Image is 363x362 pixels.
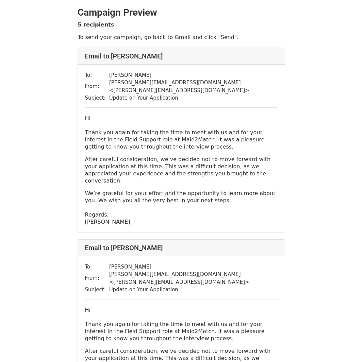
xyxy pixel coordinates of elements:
[85,79,109,94] td: From:
[85,52,278,60] h4: Email to [PERSON_NAME]
[109,94,278,102] td: Update on Your Application
[85,156,278,184] p: After careful consideration, we’ve decided not to move forward with your application at this time...
[85,244,278,252] h4: Email to [PERSON_NAME]
[109,71,278,79] td: [PERSON_NAME]
[85,190,278,225] p: We’re grateful for your effort and the opportunity to learn more about you. We wish you all the v...
[109,79,278,94] td: [PERSON_NAME][EMAIL_ADDRESS][DOMAIN_NAME] < [PERSON_NAME][EMAIL_ADDRESS][DOMAIN_NAME] >
[85,71,109,79] td: To:
[109,286,278,294] td: Update on Your Application
[109,271,278,286] td: [PERSON_NAME][EMAIL_ADDRESS][DOMAIN_NAME] < [PERSON_NAME][EMAIL_ADDRESS][DOMAIN_NAME] >
[78,7,285,18] h2: Campaign Preview
[85,94,109,102] td: Subject:
[78,34,285,41] p: To send your campaign, go back to Gmail and click "Send".
[85,263,109,271] td: To:
[85,306,278,342] p: Hi Thank you again for taking the time to meet with us and for your interest in the Field Support...
[85,286,109,294] td: Subject:
[109,263,278,271] td: [PERSON_NAME]
[85,115,278,150] p: Hi Thank you again for taking the time to meet with us and for your interest in the Field Support...
[85,271,109,286] td: From:
[78,21,114,28] strong: 5 recipients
